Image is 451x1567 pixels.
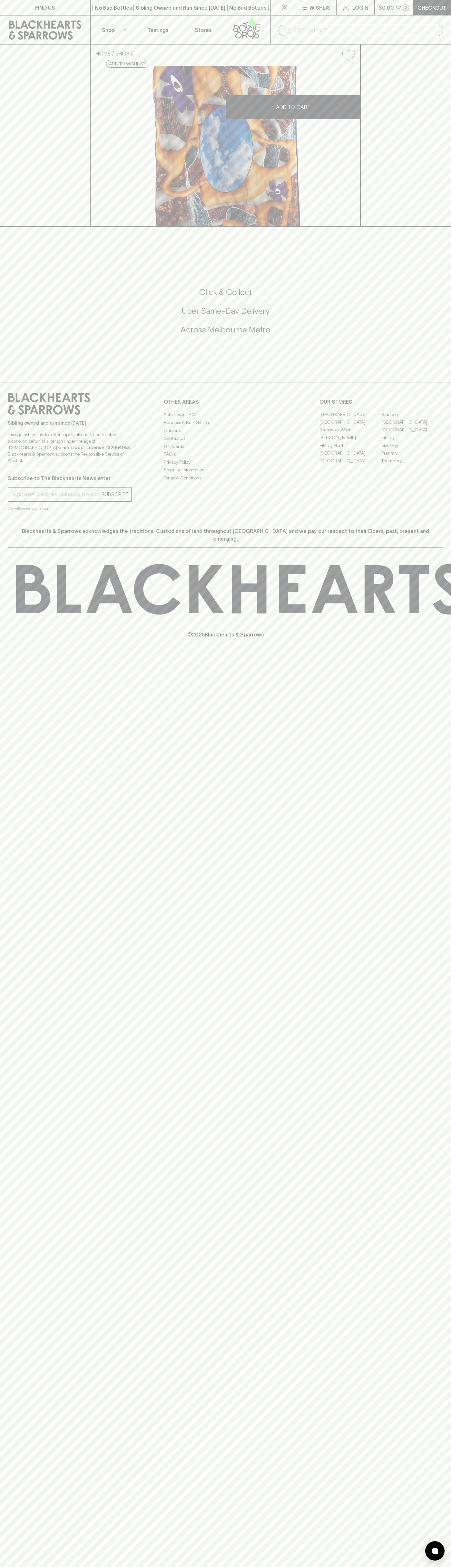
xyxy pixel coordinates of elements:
[164,458,288,466] a: Privacy Policy
[226,95,360,119] button: ADD TO CART
[381,411,443,419] a: Braddon
[381,419,443,426] a: [GEOGRAPHIC_DATA]
[35,4,55,12] p: FIND US
[319,419,381,426] a: [GEOGRAPHIC_DATA]
[8,287,443,298] h5: Click & Collect
[195,26,211,34] p: Stores
[319,411,381,419] a: [GEOGRAPHIC_DATA]
[102,490,129,498] p: SUBSCRIBE
[294,25,438,35] input: Try "Pinot noir"
[8,505,132,512] p: We will never spam you
[381,426,443,434] a: [GEOGRAPHIC_DATA]
[381,449,443,457] a: Prahran
[8,261,443,369] div: Call to action block
[164,466,288,474] a: Shipping Information
[13,489,99,499] input: e.g. jane@blackheartsandsparrows.com.au
[91,66,360,226] img: PAM-Picnic.jpg
[135,15,181,44] a: Tastings
[432,1548,438,1554] img: bubble-icon
[381,457,443,465] a: Thornbury
[8,306,443,316] h5: Uber Same-Day Delivery
[13,527,438,543] p: Blackhearts & Sparrows acknowledges the traditional Custodians of land throughout [GEOGRAPHIC_DAT...
[319,442,381,449] a: Fitzroy North
[106,60,148,68] button: Add to wishlist
[102,26,115,34] p: Shop
[352,4,368,12] p: Login
[8,324,443,335] h5: Across Melbourne Metro
[378,4,394,12] p: $0.00
[71,445,130,450] strong: Liquor License #32064953
[8,431,132,464] p: It is against the law to sell or supply alcohol to, or to obtain alcohol on behalf of a person un...
[148,26,168,34] p: Tastings
[164,442,288,450] a: Gift Cards
[405,6,407,9] p: 0
[115,51,129,56] a: SHOP
[91,15,136,44] button: Shop
[181,15,226,44] a: Stores
[309,4,334,12] p: Wishlist
[96,51,111,56] a: HOME
[164,435,288,442] a: Contact Us
[276,103,310,111] p: ADD TO CART
[340,47,358,64] button: Add to wishlist
[319,426,381,434] a: Brunswick West
[99,488,131,501] button: SUBSCRIBE
[381,442,443,449] a: Geelong
[164,398,288,406] p: OTHER AREAS
[319,398,443,406] p: OUR STORES
[319,449,381,457] a: [GEOGRAPHIC_DATA]
[319,434,381,442] a: [PERSON_NAME]
[164,411,288,419] a: Bottle Drop FAQ's
[164,474,288,482] a: Terms & Conditions
[164,419,288,427] a: Business & Bulk Gifting
[417,4,446,12] p: Checkout
[8,420,132,426] p: Sibling owned and run since [DATE]
[164,427,288,434] a: Careers
[381,434,443,442] a: Fitzroy
[319,457,381,465] a: [GEOGRAPHIC_DATA]
[164,450,288,458] a: FAQ's
[8,474,132,482] p: Subscribe to The Blackhearts Newsletter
